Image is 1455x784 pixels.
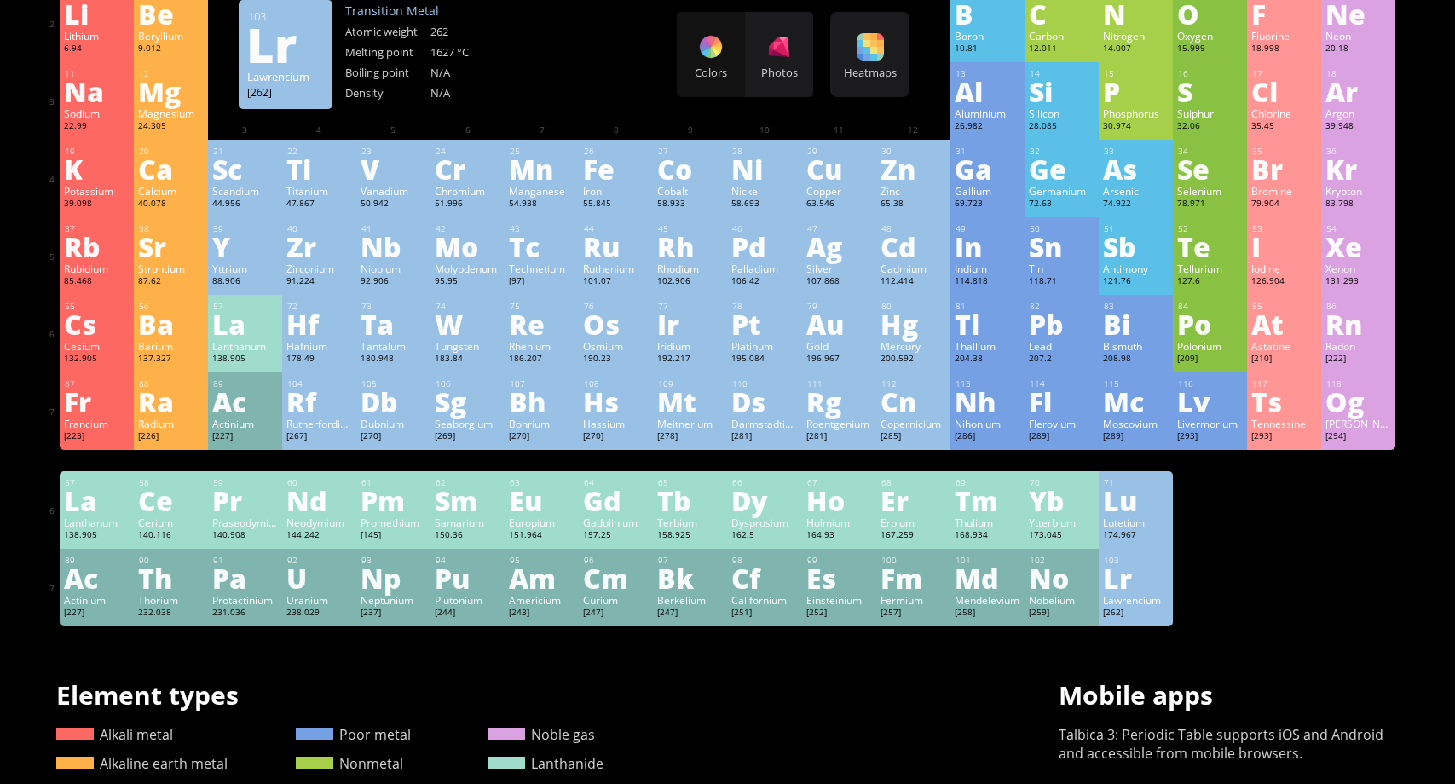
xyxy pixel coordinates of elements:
[806,275,872,289] div: 107.868
[1251,78,1317,105] div: Cl
[584,301,649,312] div: 76
[1325,120,1391,134] div: 39.948
[881,262,946,275] div: Cadmium
[731,353,797,366] div: 195.084
[138,120,204,134] div: 24.305
[436,301,500,312] div: 74
[361,155,426,182] div: V
[436,378,500,389] div: 106
[286,198,352,211] div: 47.867
[509,198,574,211] div: 54.938
[1178,301,1243,312] div: 84
[583,233,649,260] div: Ru
[213,146,278,157] div: 21
[212,275,278,289] div: 88.906
[745,65,813,80] div: Photos
[955,43,1020,56] div: 10.81
[430,65,516,80] div: N/A
[212,310,278,337] div: La
[1104,301,1169,312] div: 83
[657,275,723,289] div: 102.906
[731,198,797,211] div: 58.693
[509,275,574,289] div: [97]
[138,29,204,43] div: Beryllium
[509,339,574,353] div: Rhenium
[881,184,946,198] div: Zinc
[1177,78,1243,105] div: S
[509,353,574,366] div: 186.207
[955,262,1020,275] div: Indium
[1030,223,1094,234] div: 50
[807,301,872,312] div: 79
[1177,107,1243,120] div: Sulphur
[1251,43,1317,56] div: 18.998
[509,310,574,337] div: Re
[138,339,204,353] div: Barium
[806,155,872,182] div: Cu
[213,223,278,234] div: 39
[435,353,500,366] div: 183.84
[247,85,324,99] div: [262]
[64,353,130,366] div: 132.905
[806,262,872,275] div: Silver
[658,146,723,157] div: 27
[731,310,797,337] div: Pt
[834,65,905,80] div: Heatmaps
[584,378,649,389] div: 108
[1252,223,1317,234] div: 53
[1030,301,1094,312] div: 82
[584,223,649,234] div: 44
[212,184,278,198] div: Scandium
[1178,146,1243,157] div: 34
[956,378,1020,389] div: 113
[296,754,403,773] a: Nonmetal
[213,301,278,312] div: 57
[1029,233,1094,260] div: Sn
[138,310,204,337] div: Ba
[1103,29,1169,43] div: Nitrogen
[435,310,500,337] div: W
[286,262,352,275] div: Zirconium
[1325,353,1391,366] div: [222]
[138,198,204,211] div: 40.078
[1177,155,1243,182] div: Se
[138,107,204,120] div: Magnesium
[955,233,1020,260] div: In
[955,120,1020,134] div: 26.982
[732,301,797,312] div: 78
[583,198,649,211] div: 55.845
[139,223,204,234] div: 38
[212,353,278,366] div: 138.905
[657,353,723,366] div: 192.217
[1177,339,1243,353] div: Polonium
[955,29,1020,43] div: Boron
[1029,155,1094,182] div: Ge
[881,198,946,211] div: 65.38
[138,233,204,260] div: Sr
[1251,339,1317,353] div: Astatine
[1177,262,1243,275] div: Tellurium
[657,310,723,337] div: Ir
[1030,146,1094,157] div: 32
[732,146,797,157] div: 28
[1029,107,1094,120] div: Silicon
[1029,310,1094,337] div: Pb
[287,301,352,312] div: 72
[1029,339,1094,353] div: Lead
[955,353,1020,366] div: 204.38
[1178,68,1243,79] div: 16
[1252,301,1317,312] div: 85
[435,155,500,182] div: Cr
[807,378,872,389] div: 111
[435,262,500,275] div: Molybdenum
[509,184,574,198] div: Manganese
[510,301,574,312] div: 75
[1103,310,1169,337] div: Bi
[1326,223,1391,234] div: 54
[345,24,430,39] div: Atomic weight
[1029,29,1094,43] div: Carbon
[955,184,1020,198] div: Gallium
[956,301,1020,312] div: 81
[212,262,278,275] div: Yttrium
[1326,301,1391,312] div: 86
